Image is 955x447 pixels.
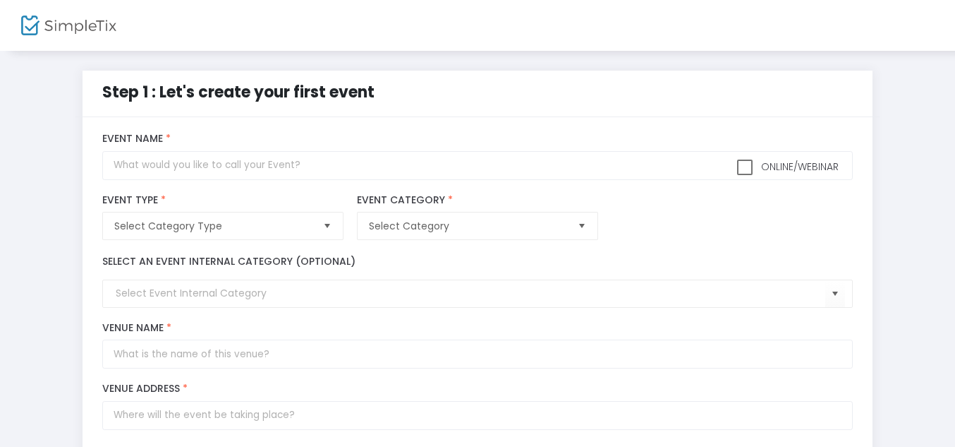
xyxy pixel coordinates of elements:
[114,219,311,233] span: Select Category Type
[116,286,825,301] input: Select Event Internal Category
[102,322,852,335] label: Venue Name
[102,151,852,180] input: What would you like to call your Event?
[758,160,839,174] span: Online/Webinar
[572,213,592,239] button: Select
[102,194,343,207] label: Event Type
[369,219,566,233] span: Select Category
[102,340,852,369] input: What is the name of this venue?
[102,133,852,145] label: Event Name
[102,81,375,103] span: Step 1 : Let's create your first event
[102,401,852,430] input: Where will the event be taking place?
[825,280,845,309] button: Select
[102,383,852,395] label: Venue Address
[102,254,355,269] label: Select an event internal category (optional)
[357,194,597,207] label: Event Category
[317,213,337,239] button: Select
